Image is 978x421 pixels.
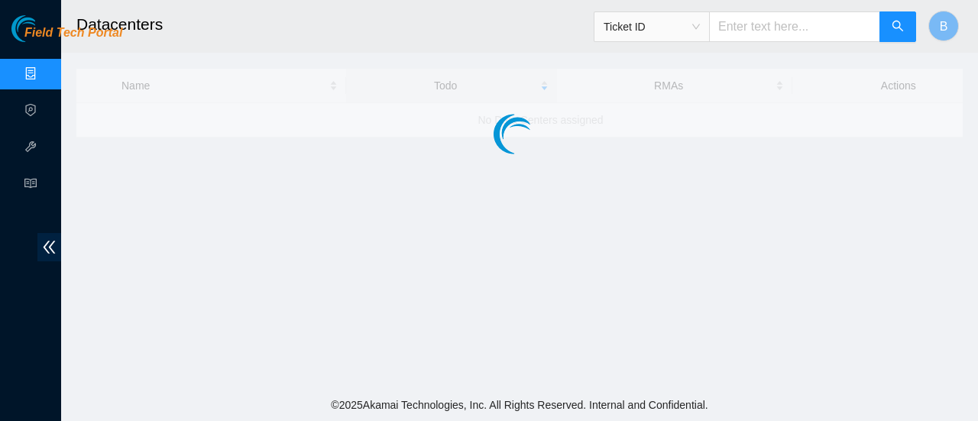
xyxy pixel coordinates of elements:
[37,233,61,261] span: double-left
[892,20,904,34] span: search
[24,170,37,201] span: read
[11,28,122,47] a: Akamai TechnologiesField Tech Portal
[940,17,948,36] span: B
[24,26,122,40] span: Field Tech Portal
[709,11,880,42] input: Enter text here...
[928,11,959,41] button: B
[604,15,700,38] span: Ticket ID
[61,389,978,421] footer: © 2025 Akamai Technologies, Inc. All Rights Reserved. Internal and Confidential.
[879,11,916,42] button: search
[11,15,77,42] img: Akamai Technologies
